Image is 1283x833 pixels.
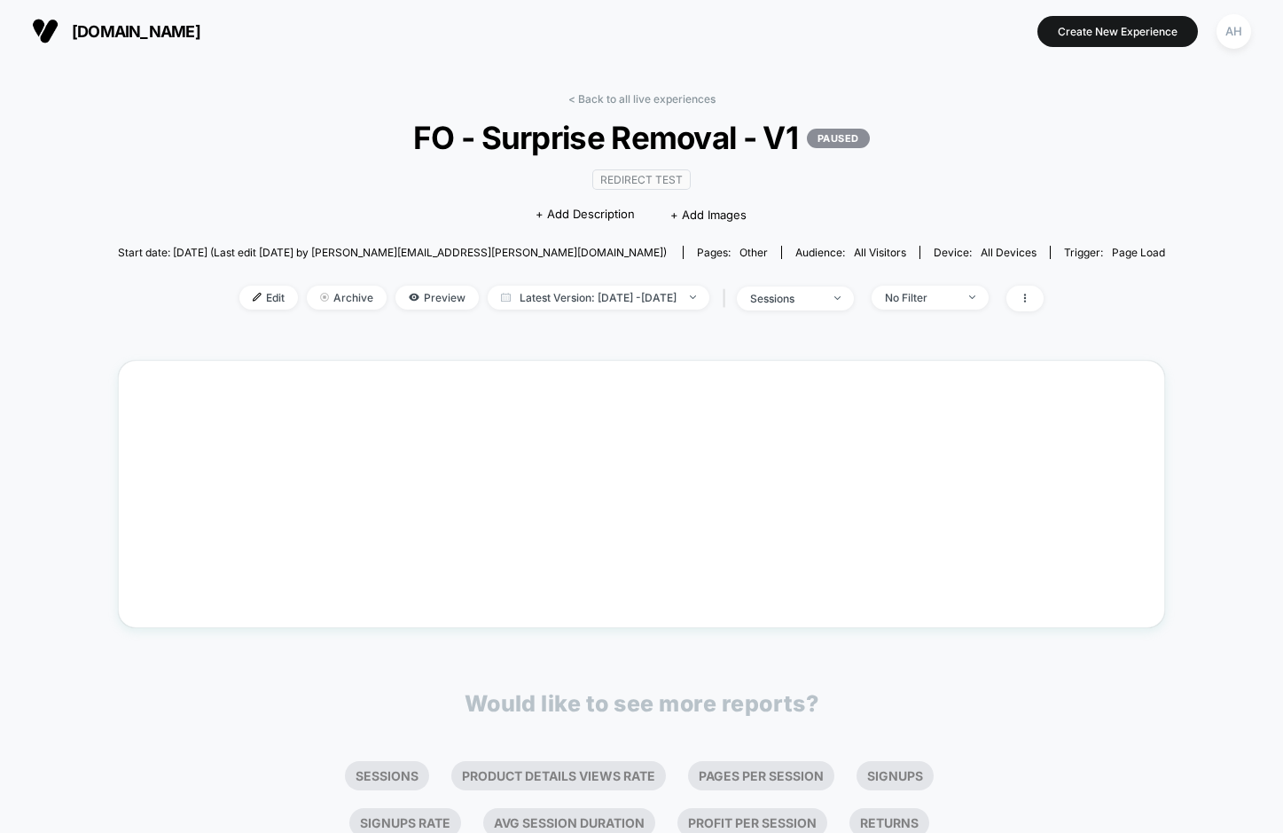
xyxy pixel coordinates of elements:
[307,286,387,310] span: Archive
[1217,14,1251,49] div: AH
[807,129,870,148] p: PAUSED
[688,761,834,790] li: Pages Per Session
[1037,16,1198,47] button: Create New Experience
[919,246,1050,259] span: Device:
[592,169,691,190] span: Redirect Test
[32,18,59,44] img: Visually logo
[834,296,841,300] img: end
[320,293,329,302] img: end
[465,690,819,717] p: Would like to see more reports?
[27,17,206,45] button: [DOMAIN_NAME]
[718,286,737,311] span: |
[253,293,262,302] img: edit
[1211,13,1256,50] button: AH
[72,22,200,41] span: [DOMAIN_NAME]
[451,761,666,790] li: Product Details Views Rate
[118,246,667,259] span: Start date: [DATE] (Last edit [DATE] by [PERSON_NAME][EMAIL_ADDRESS][PERSON_NAME][DOMAIN_NAME])
[1064,246,1165,259] div: Trigger:
[690,295,696,299] img: end
[239,286,298,310] span: Edit
[170,119,1112,156] span: FO - Surprise Removal - V1
[501,293,511,302] img: calendar
[981,246,1037,259] span: all devices
[885,291,956,304] div: No Filter
[670,208,747,222] span: + Add Images
[536,206,635,224] span: + Add Description
[395,286,479,310] span: Preview
[568,92,716,106] a: < Back to all live experiences
[857,761,934,790] li: Signups
[854,246,906,259] span: All Visitors
[969,295,975,299] img: end
[1112,246,1165,259] span: Page Load
[345,761,429,790] li: Sessions
[795,246,906,259] div: Audience:
[488,286,709,310] span: Latest Version: [DATE] - [DATE]
[697,246,768,259] div: Pages:
[739,246,768,259] span: other
[750,292,821,305] div: sessions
